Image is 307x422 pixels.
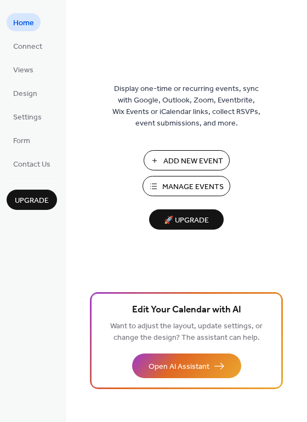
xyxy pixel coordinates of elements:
[13,41,42,53] span: Connect
[112,83,260,129] span: Display one-time or recurring events, sync with Google, Outlook, Zoom, Eventbrite, Wix Events or ...
[7,13,41,31] a: Home
[162,181,224,193] span: Manage Events
[7,155,57,173] a: Contact Us
[13,65,33,76] span: Views
[7,60,40,78] a: Views
[7,190,57,210] button: Upgrade
[15,195,49,207] span: Upgrade
[156,213,217,228] span: 🚀 Upgrade
[7,84,44,102] a: Design
[163,156,223,167] span: Add New Event
[13,112,42,123] span: Settings
[13,159,50,170] span: Contact Us
[132,303,241,318] span: Edit Your Calendar with AI
[132,353,241,378] button: Open AI Assistant
[13,88,37,100] span: Design
[7,37,49,55] a: Connect
[7,131,37,149] a: Form
[144,150,230,170] button: Add New Event
[110,319,263,345] span: Want to adjust the layout, update settings, or change the design? The assistant can help.
[13,18,34,29] span: Home
[13,135,30,147] span: Form
[149,209,224,230] button: 🚀 Upgrade
[143,176,230,196] button: Manage Events
[7,107,48,126] a: Settings
[149,361,209,373] span: Open AI Assistant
